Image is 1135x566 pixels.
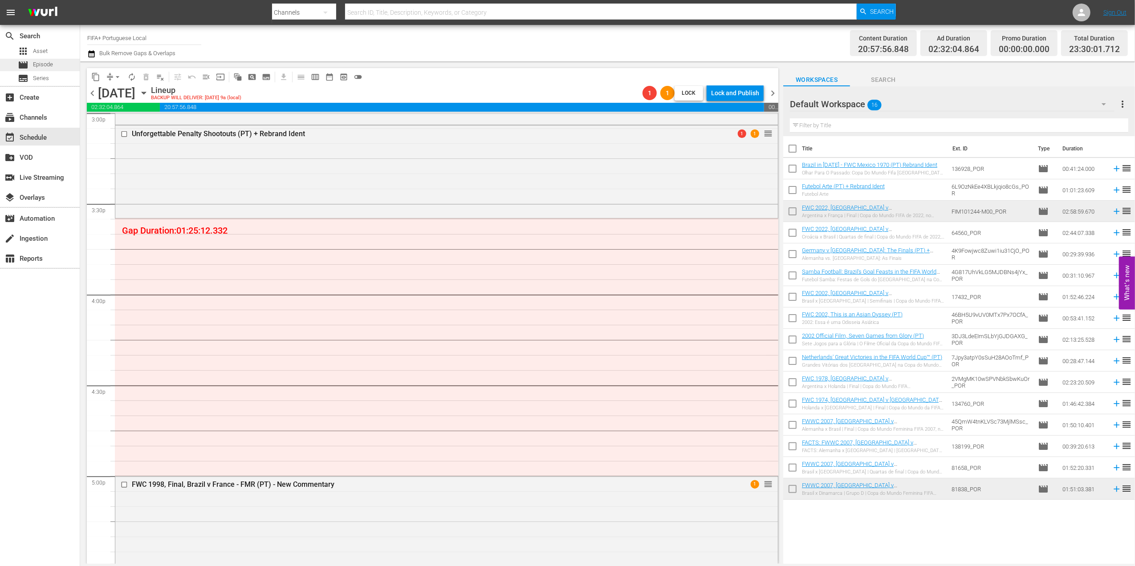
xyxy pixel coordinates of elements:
div: Olhar Para O Passado: Copa Do Mundo Fifa [GEOGRAPHIC_DATA] 1970™ [802,170,944,176]
span: input [216,73,225,81]
span: Episode [1038,420,1049,430]
a: FWC 2022, [GEOGRAPHIC_DATA] v [GEOGRAPHIC_DATA], Final - FMR (PT) + Rebrand promo 2 [802,204,943,224]
a: Sign Out [1103,9,1127,16]
span: 16 [867,96,882,114]
svg: Add to Schedule [1112,228,1122,238]
div: Futebol Samba: Festas de Gols do [GEOGRAPHIC_DATA] na Copa do Mundo da Fifa [802,277,944,283]
svg: Add to Schedule [1112,313,1122,323]
span: Episode [1038,249,1049,259]
div: 2002: Essa é uma Odisseia Asiática [802,319,903,325]
span: Day Calendar View [291,68,308,85]
span: reorder [1122,248,1132,259]
svg: Add to Schedule [1112,420,1122,430]
span: reorder [1122,334,1132,344]
button: more_vert [1118,93,1128,115]
button: reorder [764,129,773,137]
span: Schedule [4,132,15,143]
span: reorder [1122,227,1132,238]
span: Copy Lineup [89,70,103,84]
div: Unforgettable Penalty Shootouts (PT) + Rebrand Ident [132,129,727,138]
td: 7Jpy3atpY0sSuH28AOoTmf_POR [948,350,1035,372]
td: 81658_POR [948,457,1035,478]
div: Ad Duration [928,32,979,44]
div: FWC 1998, Final, Brazil v France - FMR (PT) - New Commentary [132,480,727,489]
span: Refresh All Search Blocks [228,68,245,85]
span: Create Series Block [259,70,273,84]
div: Alemanha vs. [GEOGRAPHIC_DATA]: As Finais [802,255,944,261]
th: Duration [1058,136,1111,161]
td: 00:53:41.152 [1059,307,1108,329]
span: Episode [1038,270,1049,281]
td: 00:28:47.144 [1059,350,1108,372]
svg: Add to Schedule [1112,206,1122,216]
td: 01:46:42.384 [1059,393,1108,414]
span: Episode [18,60,28,70]
span: 00:00:00.000 [999,44,1050,55]
span: Episode [1038,462,1049,473]
span: playlist_remove_outlined [156,73,165,81]
span: reorder [1122,355,1132,366]
span: Episode [1038,377,1049,388]
span: chevron_right [767,88,778,99]
div: Promo Duration [999,32,1050,44]
div: Brasil x Dinamarca | Grupo D | Copa do Mundo Feminina FIFA 2007, no [GEOGRAPHIC_DATA] | Jogo comp... [802,490,944,496]
span: auto_awesome_motion_outlined [233,73,242,81]
svg: Add to Schedule [1112,399,1122,408]
span: 02:32:04.864 [87,103,160,112]
a: Brazil in [DATE] - FWC Mexico 1970 (PT) Rebrand Ident [802,162,937,168]
div: Content Duration [858,32,909,44]
th: Title [802,136,947,161]
div: Alemanha x Brasil | Final | Copa do Mundo Feminina FIFA 2007, no [GEOGRAPHIC_DATA] | Jogo completo [802,426,944,432]
span: Bulk Remove Gaps & Overlaps [98,50,175,57]
td: 2VMgMK10wSPVNbkSbwKuOr_POR [948,372,1035,393]
td: 01:52:20.331 [1059,457,1108,478]
div: Argentina x França | Final | Copa do Mundo FIFA de 2022, no [GEOGRAPHIC_DATA] | Jogo completo [802,213,944,218]
span: Episode [1038,356,1049,366]
span: pageview_outlined [248,73,256,81]
span: reorder [1122,441,1132,451]
span: Asset [33,47,48,56]
img: ans4CAIJ8jUAAAAAAAAAAAAAAAAAAAAAAAAgQb4GAAAAAAAAAAAAAAAAAAAAAAAAJMjXAAAAAAAAAAAAAAAAAAAAAAAAgAT5G... [21,2,64,23]
span: reorder [1122,462,1132,473]
svg: Add to Schedule [1112,185,1122,195]
span: 1 [738,129,746,138]
span: Fill episodes with ad slates [199,70,213,84]
td: 45QmW4tnKLVSc73MjlMSsc_POR [948,414,1035,436]
button: Search [857,4,896,20]
div: Futebol Arte [802,191,885,197]
span: 00:29:58.288 [764,103,778,112]
button: Lock [675,86,703,101]
td: 02:58:59.670 [1059,201,1108,222]
td: 3DJ3LdeEImSLbYjGJDGAXG_POR [948,329,1035,350]
span: Series [33,74,49,83]
a: Germany v [GEOGRAPHIC_DATA]: The Finals (PT) + Rebrand Ident [802,247,933,260]
span: reorder [1122,206,1132,216]
td: 00:39:20.613 [1059,436,1108,457]
span: Create [4,92,15,103]
span: Episode [1038,441,1049,452]
span: Overlays [4,192,15,203]
span: reorder [1122,376,1132,387]
span: reorder [1122,184,1132,195]
td: 134760_POR [948,393,1035,414]
span: reorder [1122,398,1132,408]
td: 138199_POR [948,436,1035,457]
span: compress [106,73,114,81]
span: 23:30:01.712 [1069,44,1120,55]
span: autorenew_outlined [127,73,136,81]
span: reorder [1122,483,1132,494]
a: FACTS: FWWC 2007, [GEOGRAPHIC_DATA] v [GEOGRAPHIC_DATA] (PT) [802,439,917,453]
td: 00:31:10.967 [1059,265,1108,286]
span: chevron_left [87,88,98,99]
span: Episode [33,60,53,69]
button: reorder [764,479,773,488]
td: FIM101244-M00_POR [948,201,1035,222]
a: FWC 2022, [GEOGRAPHIC_DATA] v [GEOGRAPHIC_DATA], Quarter-Finals - FMR (PT) [802,226,922,239]
td: 46BH5U9vUV0MTx7Px7OCfA_POR [948,307,1035,329]
span: calendar_view_week_outlined [311,73,320,81]
span: menu_open [202,73,211,81]
div: Holanda x [GEOGRAPHIC_DATA] | Final | Copa do Mundo da FIFA [GEOGRAPHIC_DATA] 1974 | Jogo completo [802,405,944,411]
svg: Add to Schedule [1112,377,1122,387]
a: 2002 Official Film, Seven Games from Glory (PT) [802,332,924,339]
span: Channels [4,112,15,123]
